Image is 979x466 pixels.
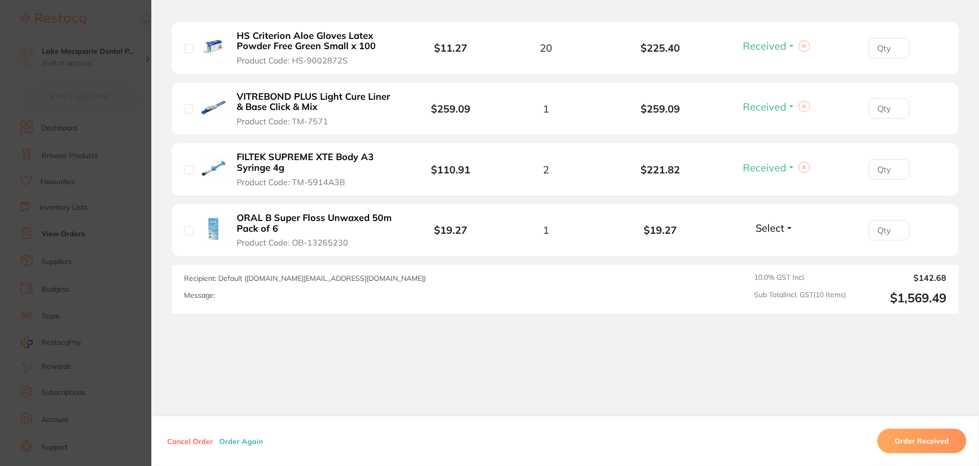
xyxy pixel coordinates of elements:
b: $11.27 [434,41,467,54]
button: Received [740,39,799,52]
input: Qty [869,98,909,119]
span: Sub Total Incl. GST ( 10 Items) [754,291,846,305]
span: 10.0 % GST Incl. [754,273,846,282]
button: Clear selection [799,162,810,173]
b: $221.82 [603,164,718,175]
img: HS Criterion Aloe Gloves Latex Powder Free Green Small x 100 [201,34,226,59]
label: Message: [184,291,215,300]
img: ORAL B Super Floss Unwaxed 50m Pack of 6 [201,217,226,242]
span: Product Code: TM-7571 [237,117,328,126]
button: VITREBOND PLUS Light Cure Liner & Base Click & Mix Product Code: TM-7571 [234,91,398,127]
span: Received [743,39,786,52]
b: $259.09 [603,103,718,115]
button: Clear selection [799,40,810,52]
button: ORAL B Super Floss Unwaxed 50m Pack of 6 Product Code: OB-13265230 [234,212,398,248]
span: Product Code: TM-5914A3B [237,177,345,187]
span: Received [743,100,786,113]
output: $142.68 [854,273,946,282]
span: Recipient: Default ( [DOMAIN_NAME][EMAIL_ADDRESS][DOMAIN_NAME] ) [184,274,426,283]
button: Received [740,161,799,174]
b: HS Criterion Aloe Gloves Latex Powder Free Green Small x 100 [237,31,395,52]
button: FILTEK SUPREME XTE Body A3 Syringe 4g Product Code: TM-5914A3B [234,151,398,187]
b: $19.27 [603,224,718,236]
button: Order Received [877,429,966,453]
span: Received [743,161,786,174]
span: 2 [543,164,549,175]
input: Qty [869,38,909,58]
span: 20 [540,42,552,54]
button: Cancel Order [164,436,216,446]
b: $259.09 [431,102,470,115]
output: $1,569.49 [854,291,946,305]
b: FILTEK SUPREME XTE Body A3 Syringe 4g [237,152,395,173]
span: 1 [543,103,549,115]
img: VITREBOND PLUS Light Cure Liner & Base Click & Mix [201,95,226,120]
b: $110.91 [431,163,470,176]
button: Clear selection [799,101,810,112]
button: Order Again [216,436,266,446]
span: 1 [543,224,549,236]
button: Received [740,100,799,113]
button: HS Criterion Aloe Gloves Latex Powder Free Green Small x 100 Product Code: HS-9002872S [234,30,398,66]
span: Select [756,221,784,234]
button: Select [753,221,796,234]
span: Product Code: HS-9002872S [237,56,348,65]
img: FILTEK SUPREME XTE Body A3 Syringe 4g [201,156,226,181]
b: $19.27 [434,224,467,236]
span: Product Code: OB-13265230 [237,238,348,247]
b: VITREBOND PLUS Light Cure Liner & Base Click & Mix [237,92,395,113]
input: Qty [869,220,909,240]
b: ORAL B Super Floss Unwaxed 50m Pack of 6 [237,213,395,234]
input: Qty [869,159,909,180]
b: $225.40 [603,42,718,54]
